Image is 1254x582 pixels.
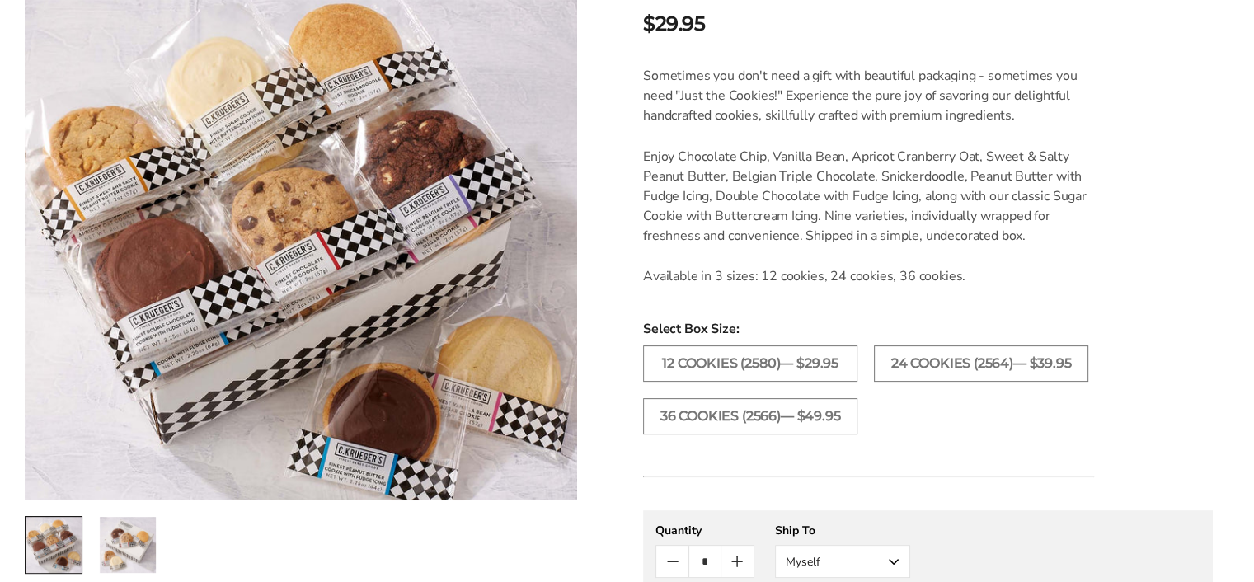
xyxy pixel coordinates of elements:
[643,147,1094,246] p: Enjoy Chocolate Chip, Vanilla Bean, Apricot Cranberry Oat, Sweet & Salty Peanut Butter, Belgian T...
[775,545,910,578] button: Myself
[643,345,857,382] label: 12 COOKIES (2580)— $29.95
[656,546,688,577] button: Count minus
[643,319,1213,339] span: Select Box Size:
[643,9,705,39] span: $29.95
[100,517,156,573] img: Just The Cookies - Signature Cookie Assortment
[874,345,1088,382] label: 24 COOKIES (2564)— $39.95
[643,266,1094,286] p: Available in 3 sizes: 12 cookies, 24 cookies, 36 cookies.
[99,516,157,574] a: 2 / 2
[26,517,82,573] img: Just The Cookies - Signature Cookie Assortment
[643,398,857,434] label: 36 COOKIES (2566)— $49.95
[25,516,82,574] a: 1 / 2
[643,66,1094,125] p: Sometimes you don't need a gift with beautiful packaging - sometimes you need "Just the Cookies!"...
[655,523,754,538] div: Quantity
[775,523,910,538] div: Ship To
[688,546,721,577] input: Quantity
[721,546,754,577] button: Count plus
